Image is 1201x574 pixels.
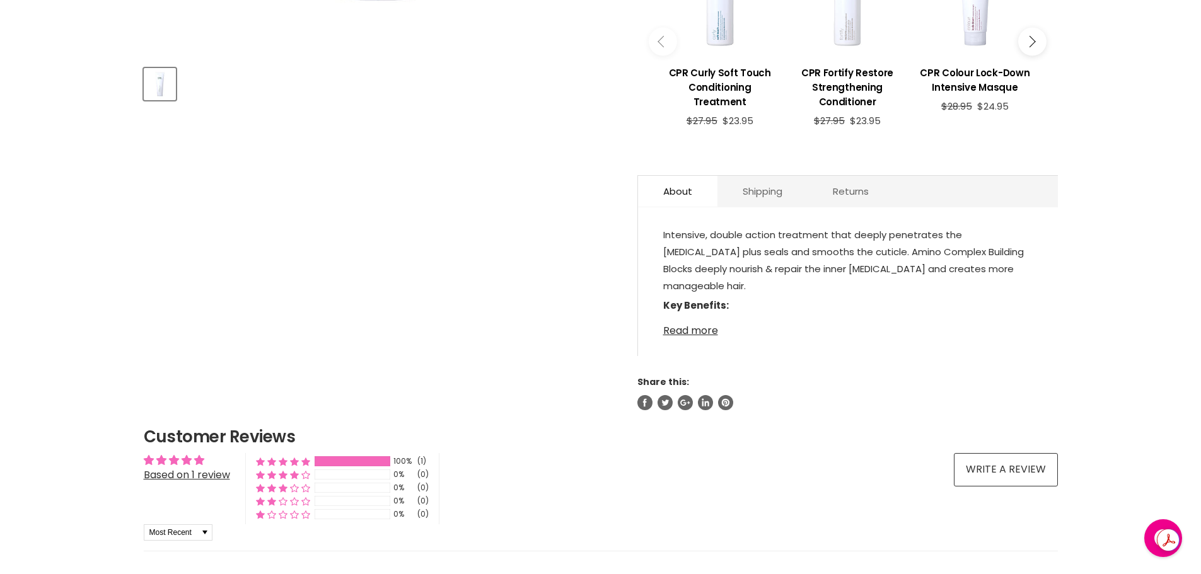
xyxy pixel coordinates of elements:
[917,56,1032,101] a: View product:CPR Colour Lock-Down Intensive Masque
[790,66,905,109] h3: CPR Fortify Restore Strengthening Conditioner
[142,64,617,100] div: Product thumbnails
[687,114,717,127] span: $27.95
[790,56,905,115] a: View product:CPR Fortify Restore Strengthening Conditioner
[917,66,1032,95] h3: CPR Colour Lock-Down Intensive Masque
[638,176,717,207] a: About
[393,456,414,467] div: 100%
[954,453,1058,486] a: Write a review
[941,100,972,113] span: $28.95
[637,376,1058,410] aside: Share this:
[814,114,845,127] span: $27.95
[637,376,689,388] span: Share this:
[850,114,881,127] span: $23.95
[977,100,1009,113] span: $24.95
[145,69,175,99] img: CPR Frizzy Smoothing Intensive Masque
[144,425,1058,448] h2: Customer Reviews
[663,226,1033,297] p: Intensive, double action treatment that deeply penetrates the [MEDICAL_DATA] plus seals and smoot...
[144,68,176,100] button: CPR Frizzy Smoothing Intensive Masque
[256,456,310,467] div: 100% (1) reviews with 5 star rating
[663,318,1033,336] a: Read more
[144,453,230,468] div: Average rating is 5.00 stars
[717,176,808,207] a: Shipping
[663,66,777,109] h3: CPR Curly Soft Touch Conditioning Treatment
[144,524,212,541] select: Sort dropdown
[722,114,753,127] span: $23.95
[808,176,894,207] a: Returns
[663,56,777,115] a: View product:CPR Curly Soft Touch Conditioning Treatment
[144,468,230,482] a: Based on 1 review
[663,299,729,312] strong: Key Benefits:
[1138,515,1188,561] iframe: Gorgias live chat messenger
[417,456,426,467] div: (1)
